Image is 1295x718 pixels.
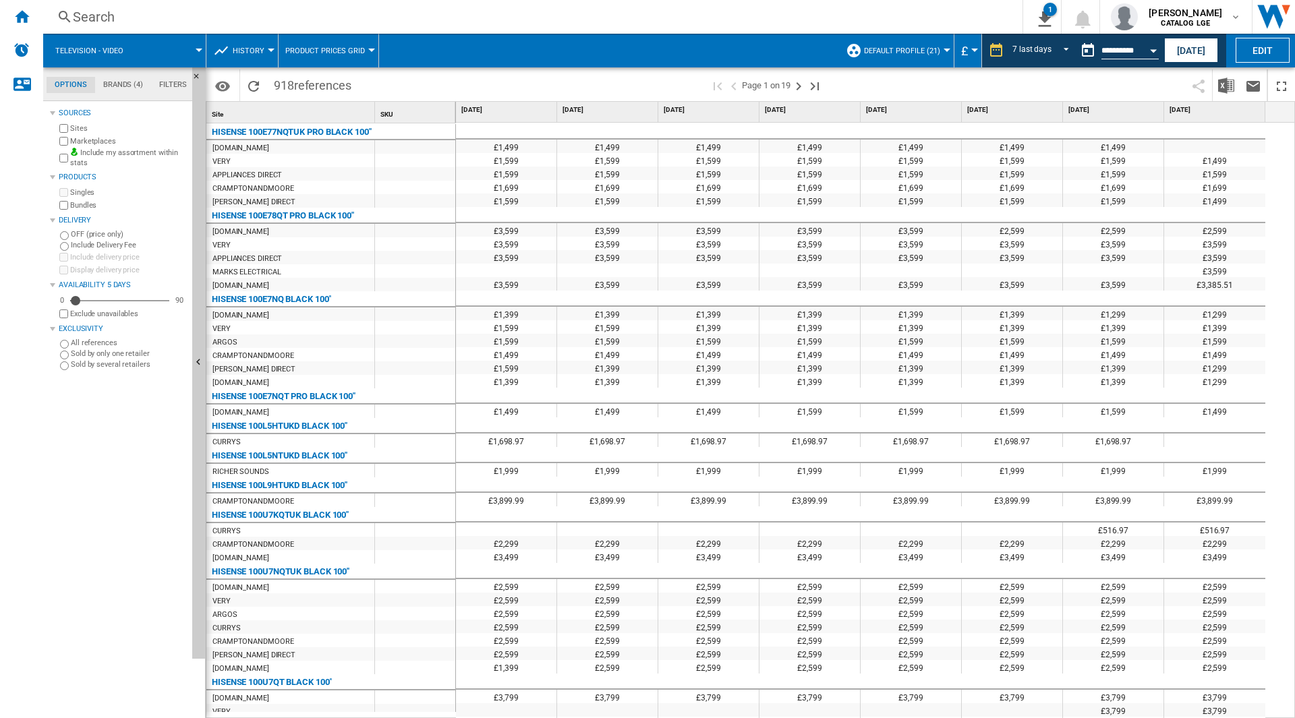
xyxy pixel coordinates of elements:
div: CURRYS [212,436,240,449]
div: £1,699 [861,180,961,193]
div: [PERSON_NAME] DIRECT [212,196,295,209]
div: £1,599 [1164,167,1265,180]
span: SKU [380,111,393,118]
button: Options [209,73,236,98]
md-slider: Availability [70,294,169,307]
div: RICHER SOUNDS [212,465,269,479]
div: HISENSE 100E77NQTUK PRO BLACK 100" [212,124,372,140]
input: OFF (price only) [60,231,69,240]
div: £3,599 [1063,250,1163,264]
div: £2,299 [861,536,961,549]
div: £3,899.99 [1063,493,1163,506]
div: £1,399 [861,361,961,374]
button: History [233,34,271,67]
div: Default profile (21) [846,34,947,67]
div: Product prices grid [285,34,372,67]
div: £1,399 [759,374,860,388]
div: HISENSE 100L5NTUKD BLACK 100" [212,448,347,464]
div: [DATE] [863,102,961,119]
div: £1,499 [658,404,759,417]
div: £2,299 [1063,536,1163,549]
div: £1,599 [456,334,556,347]
div: £3,899.99 [1164,493,1265,506]
div: HISENSE 100E7NQ BLACK 100" [212,291,331,307]
div: £1,599 [456,320,556,334]
span: Default profile (21) [864,47,940,55]
div: £1,399 [759,361,860,374]
div: £1,599 [658,167,759,180]
div: £1,599 [1063,193,1163,207]
img: profile.jpg [1111,3,1138,30]
button: >Previous page [726,69,742,101]
div: £1,599 [1063,167,1163,180]
div: £1,299 [1164,361,1265,374]
div: £516.97 [1164,522,1265,536]
input: All references [60,340,69,349]
div: £1,499 [1164,153,1265,167]
div: MARKS ELECTRICAL [212,266,281,279]
input: Singles [59,188,68,197]
div: £3,599 [557,223,658,237]
div: £3,599 [759,277,860,291]
label: Sold by several retailers [71,359,187,369]
div: £1,399 [1063,361,1163,374]
label: All references [71,338,187,348]
label: Include Delivery Fee [71,240,187,250]
div: £1,599 [962,193,1062,207]
div: £1,399 [456,307,556,320]
div: CRAMPTONANDMOORE [212,538,293,551]
md-tab-item: Brands (4) [95,77,151,93]
div: £1,599 [759,404,860,417]
span: [DATE] [563,105,655,115]
div: VERY [212,322,231,336]
div: £3,899.99 [557,493,658,506]
div: £1,299 [1164,374,1265,388]
div: Products [59,172,187,183]
span: [DATE] [461,105,554,115]
div: £1,698.97 [456,433,556,447]
button: Edit [1236,38,1290,63]
div: £3,599 [1063,237,1163,250]
md-tab-item: Options [47,77,95,93]
div: Exclusivity [59,324,187,334]
div: £3,599 [658,250,759,264]
div: £2,299 [1164,536,1265,549]
div: [DATE] [1066,102,1163,119]
button: £ [961,34,975,67]
div: [DOMAIN_NAME] [212,142,269,155]
div: £1,699 [1164,180,1265,193]
span: references [294,78,351,92]
div: £1,399 [1063,320,1163,334]
div: Search [73,7,987,26]
span: [DATE] [664,105,756,115]
input: Sold by several retailers [60,361,69,370]
img: alerts-logo.svg [13,42,30,58]
div: £3,599 [658,223,759,237]
div: £1,499 [1164,404,1265,417]
div: [DATE] [459,102,556,119]
div: £1,599 [557,334,658,347]
span: £ [961,44,968,58]
div: £1,599 [759,334,860,347]
div: £3,599 [456,277,556,291]
div: £3,599 [861,277,961,291]
div: £1,599 [658,334,759,347]
div: £1,399 [557,361,658,374]
div: £1,499 [658,347,759,361]
div: £3,599 [658,277,759,291]
div: £2,599 [1164,223,1265,237]
div: £1,999 [962,463,1062,477]
md-menu: Currency [954,34,982,67]
input: Sold by only one retailer [60,351,69,359]
span: [DATE] [1170,105,1263,115]
div: £1,499 [557,140,658,153]
div: Availability 5 Days [59,280,187,291]
div: £1,599 [456,193,556,207]
div: £1,399 [962,374,1062,388]
div: £1,499 [557,347,658,361]
div: 0 [57,295,67,305]
div: £1,599 [759,153,860,167]
div: £1,499 [456,347,556,361]
div: £3,499 [456,549,556,563]
div: £1,399 [759,307,860,320]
